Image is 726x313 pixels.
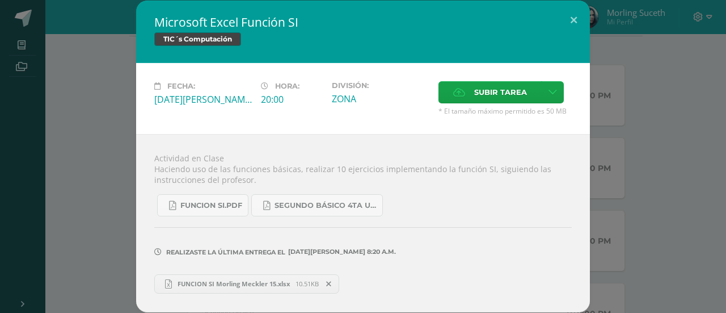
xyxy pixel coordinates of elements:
span: Fecha: [167,82,195,90]
a: SEGUNDO BÁSICO 4TA UNIDAD.pdf [251,194,383,216]
a: FUNCION SI Morling Meckler 15.xlsx 10.51KB [154,274,339,294]
h2: Microsoft Excel Función SI [154,14,572,30]
span: 10.51KB [296,279,319,288]
div: [DATE][PERSON_NAME] [154,93,252,106]
span: Subir tarea [474,82,527,103]
span: Remover entrega [319,278,339,290]
label: División: [332,81,429,90]
span: FUNCION SI.pdf [180,201,242,210]
div: Actividad en Clase Haciendo uso de las funciones básicas, realizar 10 ejercicios implementando la... [136,134,590,312]
span: Realizaste la última entrega el [166,248,285,256]
span: [DATE][PERSON_NAME] 8:20 a.m. [285,252,396,252]
a: FUNCION SI.pdf [157,194,248,216]
span: Hora: [275,82,299,90]
span: TIC´s Computación [154,32,241,46]
div: ZONA [332,93,429,105]
div: 20:00 [261,93,323,106]
span: * El tamaño máximo permitido es 50 MB [438,106,572,116]
button: Close (Esc) [558,1,590,39]
span: FUNCION SI Morling Meckler 15.xlsx [172,279,296,288]
span: SEGUNDO BÁSICO 4TA UNIDAD.pdf [275,201,377,210]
